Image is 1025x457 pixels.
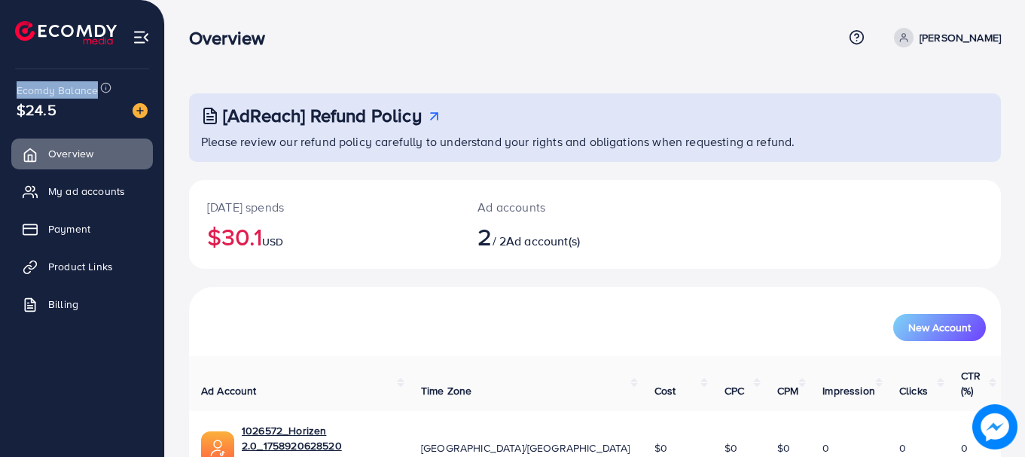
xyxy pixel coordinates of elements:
[223,105,422,126] h3: [AdReach] Refund Policy
[899,440,906,455] span: 0
[48,297,78,312] span: Billing
[920,29,1001,47] p: [PERSON_NAME]
[654,383,676,398] span: Cost
[207,222,441,251] h2: $30.1
[262,234,283,249] span: USD
[899,383,928,398] span: Clicks
[725,440,737,455] span: $0
[189,27,277,49] h3: Overview
[48,259,113,274] span: Product Links
[201,383,257,398] span: Ad Account
[421,440,630,455] span: [GEOGRAPHIC_DATA]/[GEOGRAPHIC_DATA]
[17,83,98,98] span: Ecomdy Balance
[11,139,153,169] a: Overview
[972,404,1017,449] img: image
[48,221,90,236] span: Payment
[893,314,986,341] button: New Account
[961,368,981,398] span: CTR (%)
[506,233,580,249] span: Ad account(s)
[11,214,153,244] a: Payment
[822,383,875,398] span: Impression
[15,21,117,44] img: logo
[11,251,153,282] a: Product Links
[477,222,645,251] h2: / 2
[961,440,968,455] span: 0
[888,28,1001,47] a: [PERSON_NAME]
[477,198,645,216] p: Ad accounts
[777,440,790,455] span: $0
[725,383,744,398] span: CPC
[11,176,153,206] a: My ad accounts
[477,219,492,254] span: 2
[17,99,56,120] span: $24.5
[777,383,798,398] span: CPM
[822,440,829,455] span: 0
[654,440,667,455] span: $0
[242,423,397,454] a: 1026572_Horizen 2.0_1758920628520
[11,289,153,319] a: Billing
[908,322,971,333] span: New Account
[133,103,148,118] img: image
[207,198,441,216] p: [DATE] spends
[421,383,471,398] span: Time Zone
[133,29,150,46] img: menu
[201,133,992,151] p: Please review our refund policy carefully to understand your rights and obligations when requesti...
[48,184,125,199] span: My ad accounts
[48,146,93,161] span: Overview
